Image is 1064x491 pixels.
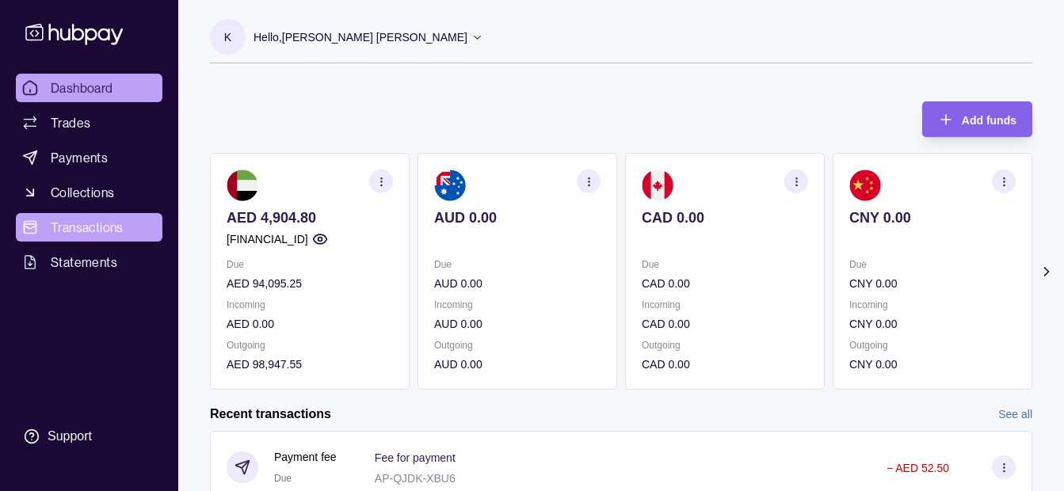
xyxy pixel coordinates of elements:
p: Fee for payment [375,451,456,464]
p: CAD 0.00 [642,315,808,333]
p: AP-QJDK-XBU6 [375,472,456,485]
button: Add funds [922,101,1032,137]
span: Trades [51,113,90,132]
span: Transactions [51,218,124,237]
p: Outgoing [227,337,393,354]
span: Statements [51,253,117,272]
p: CAD 0.00 [642,275,808,292]
p: Incoming [642,296,808,314]
p: [FINANCIAL_ID] [227,230,308,248]
p: AED 0.00 [227,315,393,333]
img: cn [849,169,881,201]
span: Due [274,473,292,484]
p: AED 4,904.80 [227,209,393,226]
p: CAD 0.00 [642,356,808,373]
a: Trades [16,108,162,137]
p: AED 98,947.55 [227,356,393,373]
p: CAD 0.00 [642,209,808,226]
h2: Recent transactions [210,405,331,423]
a: See all [998,405,1032,423]
a: Transactions [16,213,162,242]
span: Add funds [962,114,1016,127]
a: Statements [16,248,162,276]
p: AUD 0.00 [434,209,601,226]
p: Incoming [227,296,393,314]
a: Dashboard [16,74,162,102]
a: Collections [16,178,162,207]
span: Payments [51,148,108,167]
p: − AED 52.50 [887,462,949,474]
img: ca [642,169,673,201]
p: AUD 0.00 [434,315,601,333]
p: Hello, [PERSON_NAME] [PERSON_NAME] [254,29,467,46]
a: Payments [16,143,162,172]
span: Dashboard [51,78,113,97]
img: ae [227,169,258,201]
p: CNY 0.00 [849,315,1016,333]
p: Due [849,256,1016,273]
p: Incoming [849,296,1016,314]
p: Outgoing [849,337,1016,354]
p: Outgoing [642,337,808,354]
p: Outgoing [434,337,601,354]
p: AUD 0.00 [434,356,601,373]
p: Payment fee [274,448,337,466]
p: Due [642,256,808,273]
img: au [434,169,466,201]
div: Support [48,428,92,445]
span: Collections [51,183,114,202]
p: CNY 0.00 [849,356,1016,373]
p: AED 94,095.25 [227,275,393,292]
a: Support [16,420,162,453]
p: Incoming [434,296,601,314]
p: Due [434,256,601,273]
p: AUD 0.00 [434,275,601,292]
p: Due [227,256,393,273]
p: K [224,29,231,46]
p: CNY 0.00 [849,209,1016,226]
p: CNY 0.00 [849,275,1016,292]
